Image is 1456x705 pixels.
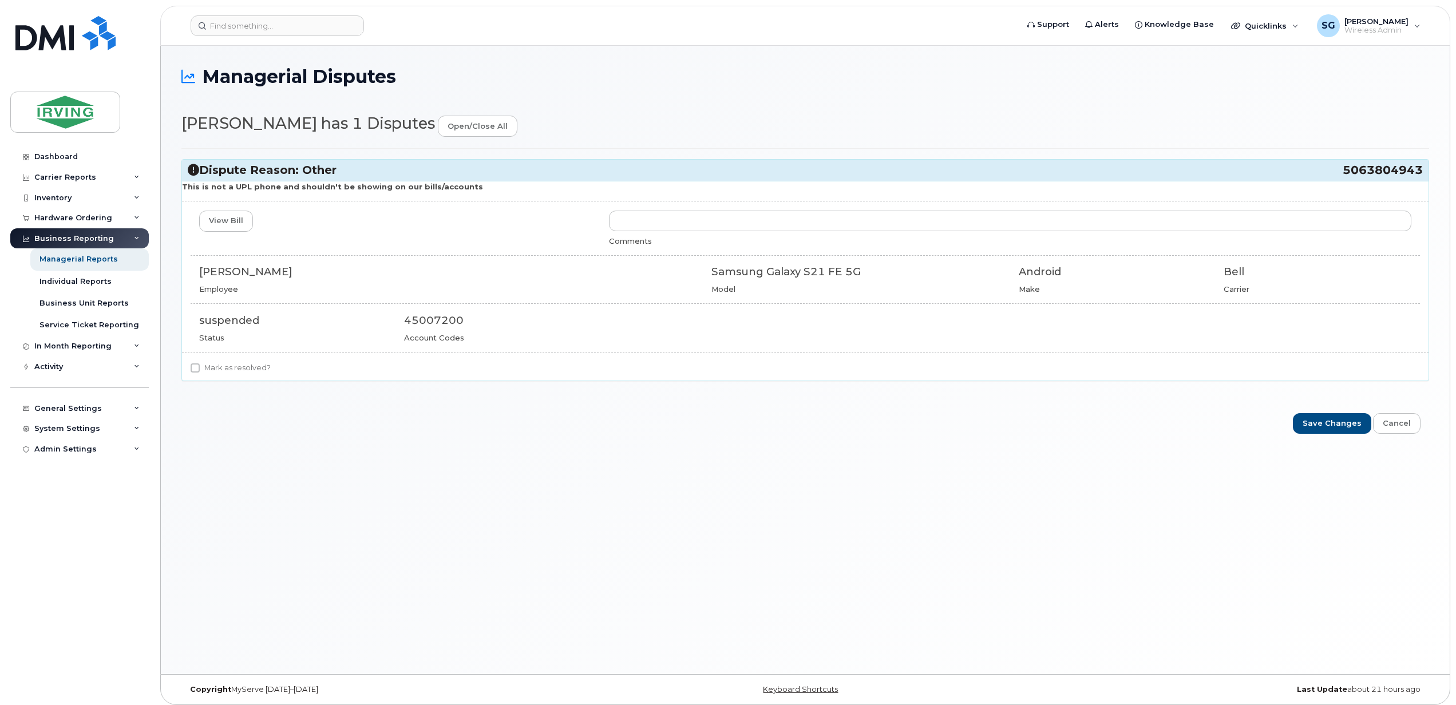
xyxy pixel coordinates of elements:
a: View Bill [199,211,253,232]
label: Mark as resolved? [191,361,271,375]
strong: This is not a UPL phone and shouldn't be showing on our bills/accounts [182,182,483,191]
h2: [PERSON_NAME] has 1 Disputes [181,115,1429,137]
div: about 21 hours ago [1013,685,1429,694]
h1: Managerial Disputes [181,66,1429,86]
span: 5063804943 [1343,163,1423,178]
div: 45007200 [404,313,1411,328]
a: open/close all [438,116,517,137]
div: [PERSON_NAME] [199,264,694,279]
div: suspended [199,313,387,328]
input: Save Changes [1293,413,1371,434]
a: Keyboard Shortcuts [763,685,838,694]
div: Make [1019,284,1206,295]
input: Mark as resolved? [191,363,200,373]
a: Cancel [1373,413,1421,434]
div: Samsung Galaxy S21 FE 5G [711,264,1002,279]
div: Status [199,332,387,343]
div: Employee [199,284,694,295]
div: Comments [609,236,1411,247]
strong: Copyright [190,685,231,694]
div: MyServe [DATE]–[DATE] [181,685,598,694]
strong: Last Update [1297,685,1347,694]
div: Bell [1224,264,1411,279]
h3: Dispute Reason: Other [188,163,1423,178]
div: Model [711,284,1002,295]
div: Carrier [1224,284,1411,295]
div: Account Codes [404,332,1411,343]
div: Android [1019,264,1206,279]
